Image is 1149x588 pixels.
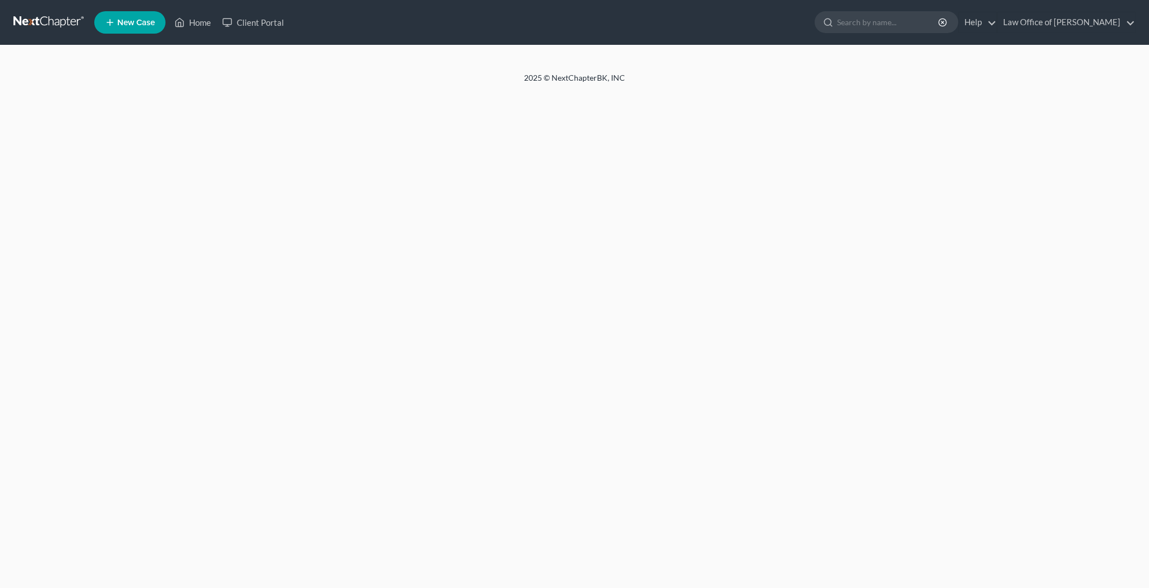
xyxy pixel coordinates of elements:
a: Help [959,12,996,33]
a: Client Portal [217,12,289,33]
div: 2025 © NextChapterBK, INC [255,72,894,92]
span: New Case [117,18,155,27]
a: Home [169,12,217,33]
a: Law Office of [PERSON_NAME] [998,12,1135,33]
input: Search by name... [837,12,940,33]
